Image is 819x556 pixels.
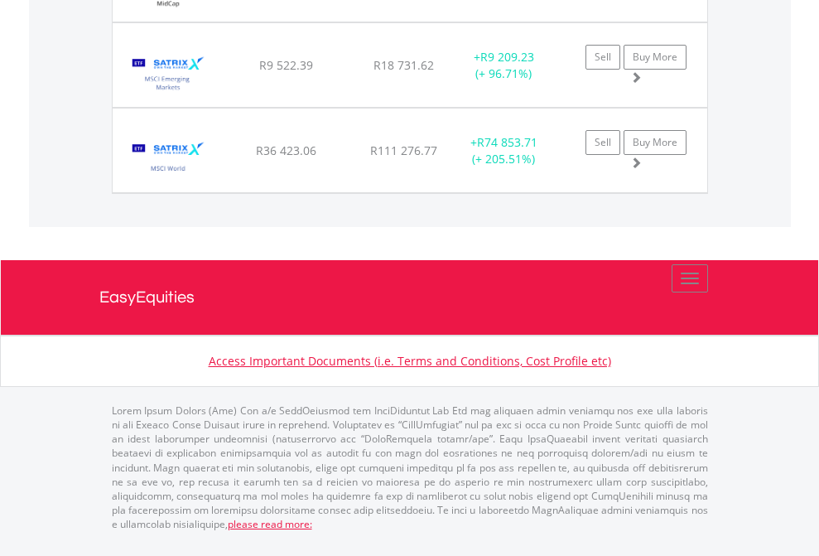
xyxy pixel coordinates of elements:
[452,49,556,82] div: + (+ 96.71%)
[370,143,437,158] span: R111 276.77
[624,130,687,155] a: Buy More
[121,129,216,188] img: EQU.ZA.STXWDM.png
[99,260,720,335] a: EasyEquities
[480,49,534,65] span: R9 209.23
[585,45,620,70] a: Sell
[373,57,434,73] span: R18 731.62
[452,134,556,167] div: + (+ 205.51%)
[209,353,611,369] a: Access Important Documents (i.e. Terms and Conditions, Cost Profile etc)
[624,45,687,70] a: Buy More
[112,404,708,531] p: Lorem Ipsum Dolors (Ame) Con a/e SeddOeiusmod tem InciDiduntut Lab Etd mag aliquaen admin veniamq...
[259,57,313,73] span: R9 522.39
[228,517,312,531] a: please read more:
[477,134,537,150] span: R74 853.71
[121,44,216,103] img: EQU.ZA.STXEMG.png
[585,130,620,155] a: Sell
[256,143,316,158] span: R36 423.06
